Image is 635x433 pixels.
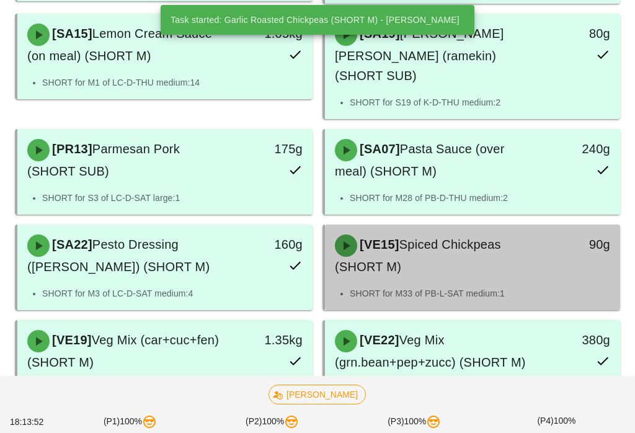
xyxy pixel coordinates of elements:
span: Veg Mix (car+cuc+fen) (SHORT M) [27,333,219,369]
span: [SA07] [357,142,400,156]
div: (P4) 100% [486,412,628,432]
span: Lemon Cream Sauce (on meal) (SHORT M) [27,27,212,63]
div: (P1) 100% [59,412,201,432]
span: Pesto Dressing ([PERSON_NAME]) (SHORT M) [27,238,210,274]
span: Veg Mix (grn.bean+pep+zucc) (SHORT M) [335,333,526,369]
span: [PERSON_NAME] [277,385,358,404]
div: (P3) 100% [344,412,486,432]
span: [VE19] [50,333,92,347]
span: [SA15] [50,27,92,40]
span: Spiced Chickpeas (SHORT M) [335,238,501,274]
div: 90g [553,234,610,254]
span: [SA22] [50,238,92,251]
div: Task started: Garlic Roasted Chickpeas (SHORT M) - [PERSON_NAME] [161,5,469,35]
li: SHORT for S3 of LC-D-SAT large:1 [42,191,303,205]
div: 160g [245,234,303,254]
div: 380g [553,330,610,350]
div: (P2) 100% [202,412,344,432]
div: 240g [553,139,610,159]
span: Parmesan Pork (SHORT SUB) [27,142,180,178]
div: 18:13:52 [7,413,59,431]
li: SHORT for M3 of LC-D-SAT medium:4 [42,287,303,300]
div: 175g [245,139,303,159]
div: 1.35kg [245,330,303,350]
span: [PR13] [50,142,92,156]
span: Pasta Sauce (over meal) (SHORT M) [335,142,505,178]
li: SHORT for M33 of PB-L-SAT medium:1 [350,287,610,300]
li: SHORT for S19 of K-D-THU medium:2 [350,96,610,109]
span: [VE15] [357,238,399,251]
span: [PERSON_NAME] [PERSON_NAME] (ramekin) (SHORT SUB) [335,27,504,83]
div: 80g [553,24,610,43]
span: [VE22] [357,333,399,347]
li: SHORT for M28 of PB-D-THU medium:2 [350,191,610,205]
li: SHORT for M1 of LC-D-THU medium:14 [42,76,303,89]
